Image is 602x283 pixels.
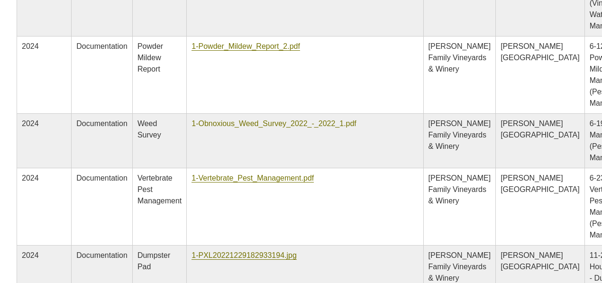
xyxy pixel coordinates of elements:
a: 1-Powder_Mildew_Report_2.pdf [192,42,300,51]
span: Dumpster Pad [137,251,170,271]
a: 1-Obnoxious_Weed_Survey_2022_-_2022_1.pdf [192,119,356,128]
span: Documentation [76,251,128,259]
span: 2024 [22,42,39,50]
a: 1-Vertebrate_Pest_Management.pdf [192,174,314,183]
span: 2024 [22,251,39,259]
span: Powder Mildew Report [137,42,163,73]
span: [PERSON_NAME] Family Vineyards & Winery [429,119,491,150]
span: Vertebrate Pest Management [137,174,182,205]
span: Weed Survey [137,119,161,139]
span: [PERSON_NAME] Family Vineyards & Winery [429,174,491,205]
span: [PERSON_NAME] Family Vineyards & Winery [429,42,491,73]
span: Documentation [76,174,128,182]
span: 2024 [22,119,39,128]
span: [PERSON_NAME][GEOGRAPHIC_DATA] [501,42,580,62]
span: [PERSON_NAME][GEOGRAPHIC_DATA] [501,251,580,271]
a: 1-PXL20221229182933194.jpg [192,251,297,260]
span: [PERSON_NAME] Family Vineyards & Winery [429,251,491,282]
span: 2024 [22,174,39,182]
span: [PERSON_NAME][GEOGRAPHIC_DATA] [501,119,580,139]
span: Documentation [76,42,128,50]
span: [PERSON_NAME][GEOGRAPHIC_DATA] [501,174,580,193]
span: Documentation [76,119,128,128]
